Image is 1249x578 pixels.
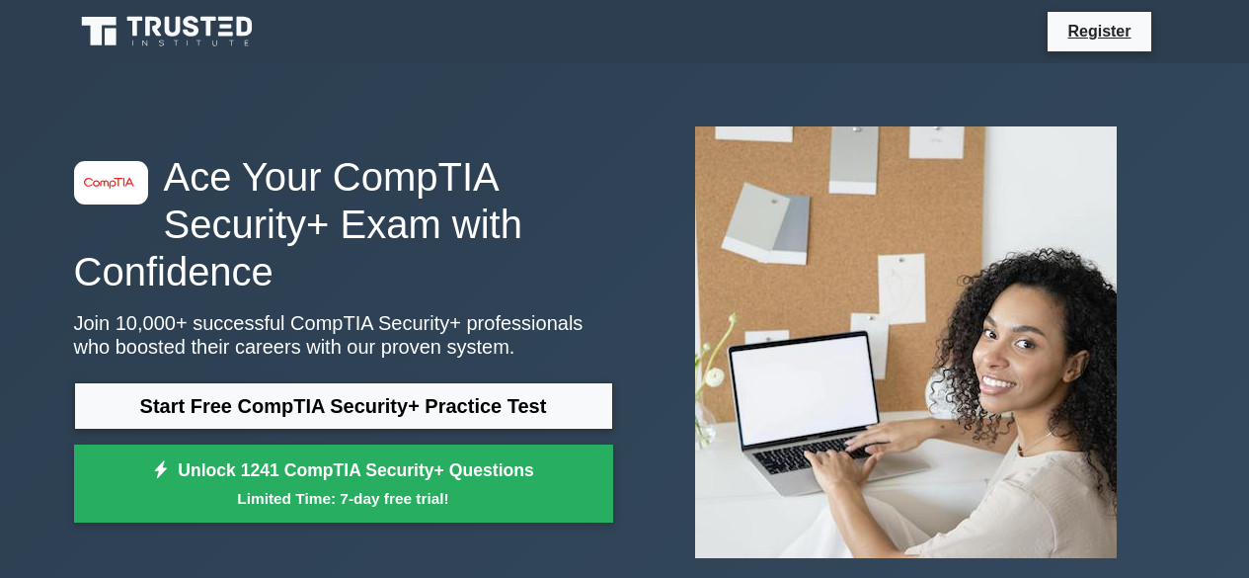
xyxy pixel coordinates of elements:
h1: Ace Your CompTIA Security+ Exam with Confidence [74,153,613,295]
p: Join 10,000+ successful CompTIA Security+ professionals who boosted their careers with our proven... [74,311,613,359]
small: Limited Time: 7-day free trial! [99,487,588,510]
a: Start Free CompTIA Security+ Practice Test [74,382,613,430]
a: Register [1055,19,1142,43]
a: Unlock 1241 CompTIA Security+ QuestionsLimited Time: 7-day free trial! [74,445,613,524]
